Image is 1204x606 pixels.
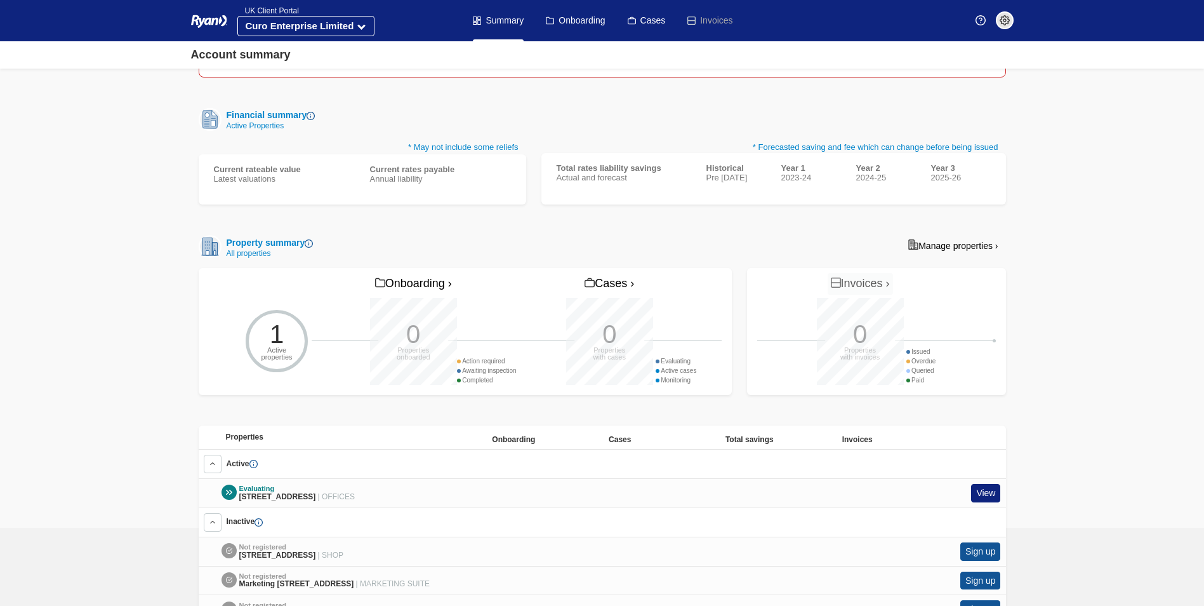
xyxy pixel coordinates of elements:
[492,435,535,444] span: Onboarding
[318,492,355,501] span: | OFFICES
[372,273,455,295] a: Onboarding ›
[239,579,354,588] span: Marketing [STREET_ADDRESS]
[706,163,766,173] div: Historical
[557,163,691,173] div: Total rates liability savings
[237,16,375,36] button: Curo Enterprise Limited
[906,356,936,366] div: Overdue
[239,543,344,551] div: Not registered
[214,165,355,174] div: Current rateable value
[222,109,315,122] div: Financial summary
[214,174,355,184] div: Latest valuations
[906,347,936,356] div: Issued
[457,375,517,385] div: Completed
[656,375,697,385] div: Monitoring
[609,435,631,444] span: Cases
[706,173,766,182] div: Pre [DATE]
[237,6,299,15] span: UK Client Portal
[457,366,517,375] div: Awaiting inspection
[239,485,355,493] div: Evaluating
[971,484,1000,502] a: View
[370,165,511,174] div: Current rates payable
[781,163,841,173] div: Year 1
[541,141,1006,154] p: * Forecasted saving and fee which can change before being issued
[906,366,936,375] div: Queried
[191,46,291,64] div: Account summary
[842,435,873,444] span: Invoices
[222,236,314,250] div: Property summary
[318,551,343,560] span: | SHOP
[931,173,991,182] div: 2025-26
[557,173,691,182] div: Actual and forecast
[931,163,991,173] div: Year 3
[199,141,526,154] p: * May not include some reliefs
[226,433,263,441] span: Properties
[370,174,511,184] div: Annual liability
[725,435,774,444] span: Total savings
[906,375,936,385] div: Paid
[581,273,637,295] a: Cases ›
[901,235,1005,255] a: Manage properties ›
[246,20,354,31] strong: Curo Enterprise Limited
[239,572,430,581] div: Not registered
[239,492,316,501] span: [STREET_ADDRESS]
[1000,15,1010,25] img: settings
[222,122,315,130] div: Active Properties
[656,366,697,375] div: Active cases
[457,356,517,366] div: Action required
[222,250,314,257] div: All properties
[856,163,916,173] div: Year 2
[656,356,697,366] div: Evaluating
[239,551,316,560] span: [STREET_ADDRESS]
[960,542,1000,561] button: Sign up
[976,15,986,25] img: Help
[960,572,1000,590] button: Sign up
[356,579,430,588] span: | MARKETING SUITE
[227,459,258,468] span: Active
[856,173,916,182] div: 2024-25
[227,517,263,526] span: Inactive
[781,173,841,182] div: 2023-24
